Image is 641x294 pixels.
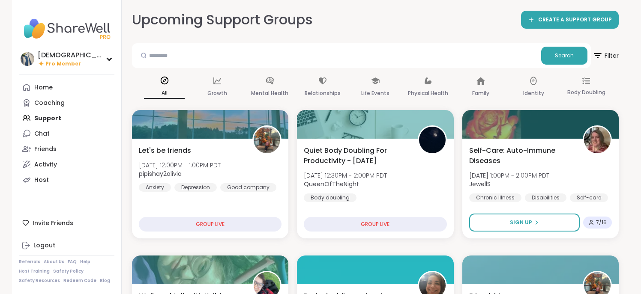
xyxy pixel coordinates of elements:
div: Self-care [570,193,608,202]
div: Chat [34,130,50,138]
a: Logout [19,238,114,253]
div: Home [34,83,53,92]
div: Friends [34,145,57,154]
a: Activity [19,157,114,172]
a: Coaching [19,95,114,110]
a: Blog [100,278,110,284]
div: GROUP LIVE [139,217,282,232]
a: CREATE A SUPPORT GROUP [521,11,619,29]
b: JewellS [469,180,491,188]
span: Quiet Body Doubling For Productivity - [DATE] [304,146,408,166]
div: Body doubling [304,193,356,202]
span: 7 / 16 [596,219,607,226]
a: Host [19,172,114,187]
a: Referrals [19,259,40,265]
a: Friends [19,141,114,157]
span: Let's be friends [139,146,191,156]
div: Logout [33,241,55,250]
button: Sign Up [469,214,580,232]
a: Help [80,259,90,265]
div: Invite Friends [19,215,114,231]
div: Disabilities [525,193,566,202]
span: Search [555,52,574,59]
span: CREATE A SUPPORT GROUP [538,16,612,24]
div: Depression [174,183,217,192]
span: [DATE] 12:00PM - 1:00PM PDT [139,161,221,169]
span: [DATE] 1:00PM - 2:00PM PDT [469,171,549,180]
div: [DEMOGRAPHIC_DATA] [38,50,102,60]
button: Search [541,47,587,65]
p: Identity [523,88,544,98]
p: All [144,88,185,99]
a: About Us [44,259,64,265]
img: KarmaKat42 [21,52,34,66]
button: Filter [593,43,619,68]
a: Home [19,80,114,95]
div: Chronic Illness [469,193,521,202]
b: pipishay2olivia [139,169,182,178]
div: GROUP LIVE [304,217,446,232]
p: Mental Health [251,88,288,98]
h2: Upcoming Support Groups [132,10,313,30]
img: pipishay2olivia [254,127,280,153]
a: Safety Resources [19,278,60,284]
span: Self-Care: Auto-Immune Diseases [469,146,573,166]
a: Safety Policy [53,268,84,274]
span: [DATE] 12:30PM - 2:00PM PDT [304,171,387,180]
span: Pro Member [45,60,81,68]
b: QueenOfTheNight [304,180,359,188]
img: ShareWell Nav Logo [19,14,114,44]
div: Good company [220,183,276,192]
a: Chat [19,126,114,141]
p: Relationships [305,88,341,98]
img: JewellS [584,127,611,153]
a: Redeem Code [63,278,96,284]
div: Host [34,176,49,184]
div: Activity [34,160,57,169]
div: Anxiety [139,183,171,192]
p: Physical Health [408,88,448,98]
span: Filter [593,45,619,66]
a: FAQ [68,259,77,265]
span: Sign Up [510,219,532,226]
img: QueenOfTheNight [419,127,446,153]
a: Host Training [19,268,50,274]
p: Family [472,88,489,98]
p: Growth [207,88,227,98]
p: Body Doubling [567,87,605,98]
p: Life Events [361,88,389,98]
div: Coaching [34,99,65,107]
